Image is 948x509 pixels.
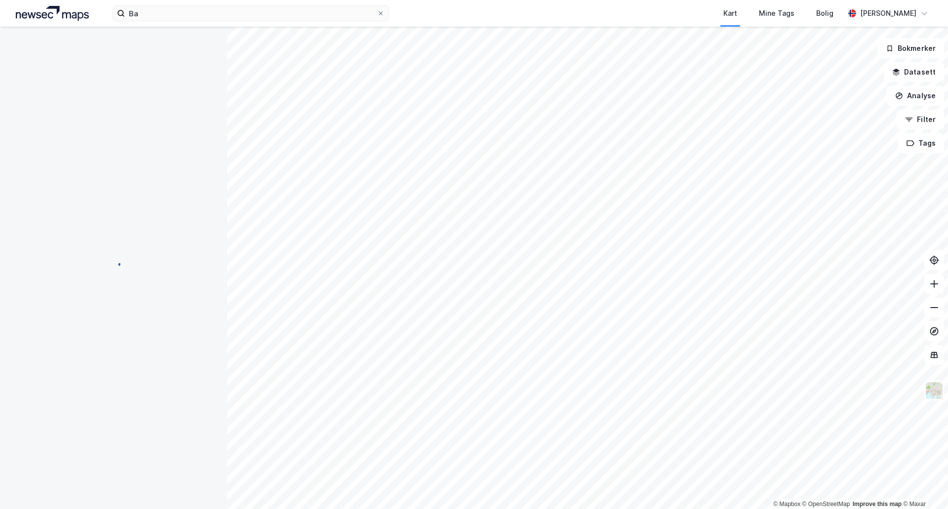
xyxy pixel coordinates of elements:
[853,501,902,508] a: Improve this map
[877,39,944,58] button: Bokmerker
[897,110,944,129] button: Filter
[773,501,800,508] a: Mapbox
[16,6,89,21] img: logo.a4113a55bc3d86da70a041830d287a7e.svg
[125,6,377,21] input: Søk på adresse, matrikkel, gårdeiere, leietakere eller personer
[723,7,737,19] div: Kart
[898,133,944,153] button: Tags
[899,462,948,509] div: Kontrollprogram for chat
[759,7,794,19] div: Mine Tags
[860,7,916,19] div: [PERSON_NAME]
[802,501,850,508] a: OpenStreetMap
[106,254,121,270] img: spinner.a6d8c91a73a9ac5275cf975e30b51cfb.svg
[899,462,948,509] iframe: Chat Widget
[887,86,944,106] button: Analyse
[816,7,833,19] div: Bolig
[884,62,944,82] button: Datasett
[925,381,944,400] img: Z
